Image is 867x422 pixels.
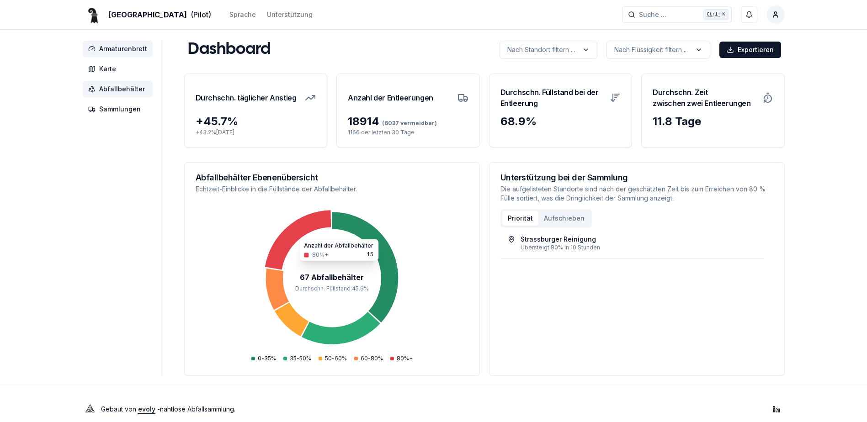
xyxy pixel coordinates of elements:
[83,4,105,26] img: Basel Logo
[500,185,773,203] p: Die aufgelisteten Standorte sind nach der geschätzten Zeit bis zum Erreichen von 80 % Fülle sorti...
[719,42,781,58] button: Exportieren
[99,105,141,114] span: Sammlungen
[500,114,621,129] div: 68.9 %
[99,44,147,53] span: Armaturenbrett
[196,129,316,136] p: + 43.2 % [DATE]
[521,244,757,251] div: Übersteigt 80% in 10 Stunden
[99,84,145,94] span: Abfallbehälter
[101,403,235,416] p: Gebaut von - nahtlose Abfallsammlung .
[188,41,271,59] h1: Dashboard
[606,41,710,59] button: label
[502,211,538,226] button: Priorität
[83,101,156,117] a: Sammlungen
[229,9,256,20] button: Sprache
[500,174,773,182] h3: Unterstützung bei der Sammlung
[229,10,256,19] div: Sprache
[500,85,605,111] h3: Durchschn. Füllstand bei der Entleerung
[348,129,468,136] p: 1166 der letzten 30 Tage
[614,45,688,54] p: Nach Flüssigkeit filtern ...
[83,81,156,97] a: Abfallbehälter
[354,355,383,362] div: 60-80%
[622,6,732,23] button: Suche ...Ctrl+K
[83,9,211,20] a: [GEOGRAPHIC_DATA](Pilot)
[379,120,437,127] span: (6037 vermeidbar)
[348,85,433,111] h3: Anzahl der Entleerungen
[653,114,773,129] div: 11.8 Tage
[267,9,313,20] a: Unterstützung
[295,285,369,292] tspan: Durchschn. Füllstand : 45.9 %
[196,185,468,194] p: Echtzeit-Einblicke in die Füllstände der Abfallbehälter.
[108,9,187,20] span: [GEOGRAPHIC_DATA]
[319,355,347,362] div: 50-60%
[538,211,590,226] button: Aufschieben
[251,355,276,362] div: 0-35%
[639,10,666,19] span: Suche ...
[191,9,211,20] span: (Pilot)
[196,174,468,182] h3: Abfallbehälter Ebenenübersicht
[83,402,97,417] img: Evoly Logo
[348,114,468,129] div: 18914
[283,355,311,362] div: 35-50%
[390,355,413,362] div: 80%+
[196,114,316,129] div: + 45.7 %
[83,41,156,57] a: Armaturenbrett
[508,235,757,251] a: Strassburger ReinigungÜbersteigt 80% in 10 Stunden
[507,45,575,54] p: Nach Standort filtern ...
[196,85,297,111] h3: Durchschn. täglicher Anstieg
[99,64,116,74] span: Karte
[653,85,757,111] h3: Durchschn. Zeit zwischen zwei Entleerungen
[300,273,364,282] tspan: 67 Abfallbehälter
[83,61,156,77] a: Karte
[138,405,155,413] a: evoly
[521,235,596,244] div: Strassburger Reinigung
[500,41,597,59] button: label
